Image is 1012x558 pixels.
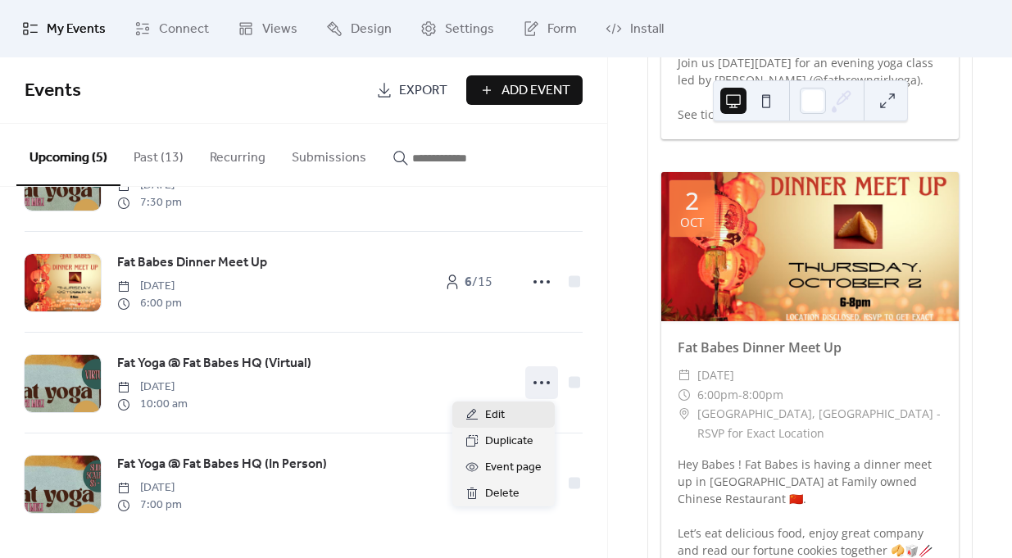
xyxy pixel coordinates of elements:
span: Design [351,20,392,39]
span: 7:30 pm [117,194,182,211]
a: Design [314,7,404,51]
span: [DATE] [117,379,188,396]
span: 8:00pm [742,385,783,405]
span: 6:00pm [697,385,738,405]
button: Past (13) [120,124,197,184]
a: Install [593,7,676,51]
a: Fat Yoga @ Fat Babes HQ (In Person) [117,454,327,475]
div: ​ [678,365,691,385]
button: Add Event [466,75,583,105]
span: [DATE] [697,365,734,385]
span: Fat Babes Dinner Meet Up [117,253,267,273]
button: Submissions [279,124,379,184]
span: Export [399,81,447,101]
a: Form [511,7,589,51]
div: Fat Babes Dinner Meet Up [661,338,959,357]
span: 7:00 pm [117,497,182,514]
span: Fat Yoga @ Fat Babes HQ (In Person) [117,455,327,474]
span: [GEOGRAPHIC_DATA], [GEOGRAPHIC_DATA] - RSVP for Exact Location [697,404,942,443]
span: Views [262,20,297,39]
a: Settings [408,7,506,51]
span: Settings [445,20,494,39]
button: Upcoming (5) [16,124,120,186]
a: Fat Yoga @ Fat Babes HQ (Virtual) [117,353,311,374]
span: 6:00 pm [117,295,182,312]
a: Connect [122,7,221,51]
button: Recurring [197,124,279,184]
span: Events [25,73,81,109]
a: My Events [10,7,118,51]
div: Join us [DATE][DATE] for an evening yoga class led by [PERSON_NAME] (@fatbrowngirlyoga). See tick... [661,54,959,123]
b: 6 [465,270,472,295]
div: Oct [680,216,704,229]
span: Delete [485,484,520,504]
span: Connect [159,20,209,39]
span: Fat Yoga @ Fat Babes HQ (Virtual) [117,354,311,374]
span: Form [547,20,577,39]
span: Duplicate [485,432,533,451]
span: 10:00 am [117,396,188,413]
span: - [738,385,742,405]
span: Install [630,20,664,39]
a: Views [225,7,310,51]
span: Add Event [501,81,570,101]
a: 6/15 [427,267,509,297]
div: ​ [678,385,691,405]
a: Export [364,75,460,105]
div: ​ [678,404,691,424]
a: Fat Babes Dinner Meet Up [117,252,267,274]
span: / 15 [465,273,492,293]
span: [DATE] [117,278,182,295]
span: [DATE] [117,479,182,497]
span: Edit [485,406,505,425]
div: 2 [685,188,699,213]
span: Event page [485,458,542,478]
span: My Events [47,20,106,39]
